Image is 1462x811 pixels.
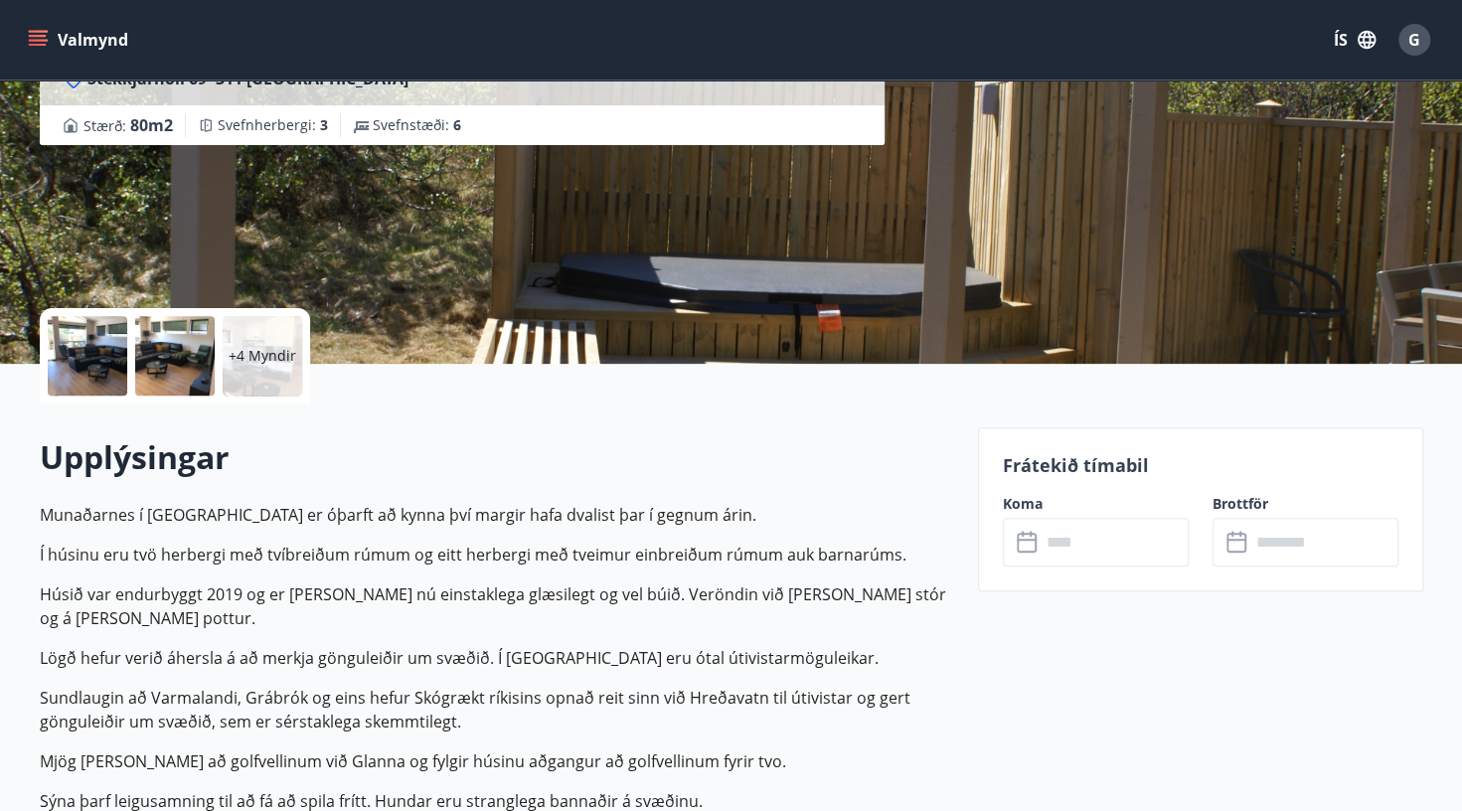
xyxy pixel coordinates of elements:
[218,115,328,135] span: Svefnherbergi :
[40,686,954,733] p: Sundlaugin að Varmalandi, Grábrók og eins hefur Skógrækt ríkisins opnað reit sinn við Hreðavatn t...
[320,115,328,134] span: 3
[373,115,461,135] span: Svefnstæði :
[130,114,173,136] span: 80 m2
[1213,494,1398,514] label: Brottför
[83,113,173,137] span: Stærð :
[40,503,954,527] p: Munaðarnes í [GEOGRAPHIC_DATA] er óþarft að kynna því margir hafa dvalist þar í gegnum árin.
[1323,22,1386,58] button: ÍS
[40,435,954,479] h2: Upplýsingar
[453,115,461,134] span: 6
[40,582,954,630] p: Húsið var endurbyggt 2019 og er [PERSON_NAME] nú einstaklega glæsilegt og vel búið. Veröndin við ...
[1408,29,1420,51] span: G
[1003,494,1189,514] label: Koma
[229,346,296,366] p: +4 Myndir
[1003,452,1398,478] p: Frátekið tímabil
[40,543,954,567] p: Í húsinu eru tvö herbergi með tvíbreiðum rúmum og eitt herbergi með tveimur einbreiðum rúmum auk ...
[24,22,136,58] button: menu
[1390,16,1438,64] button: G
[40,749,954,773] p: Mjög [PERSON_NAME] að golfvellinum við Glanna og fylgir húsinu aðgangur að golfvellinum fyrir tvo.
[40,646,954,670] p: Lögð hefur verið áhersla á að merkja gönguleiðir um svæðið. Í [GEOGRAPHIC_DATA] eru ótal útivista...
